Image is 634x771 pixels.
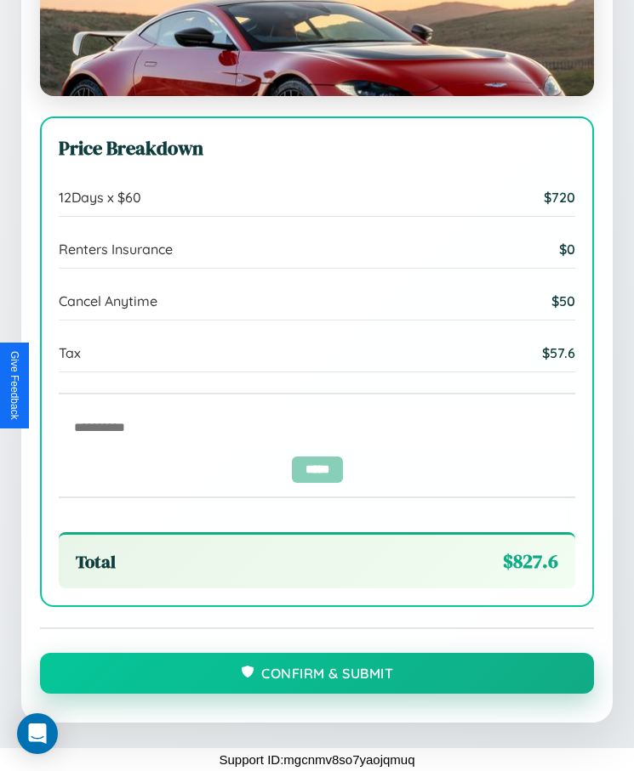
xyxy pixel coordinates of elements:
[59,241,173,258] span: Renters Insurance
[59,189,141,206] span: 12 Days x $ 60
[59,135,575,162] h3: Price Breakdown
[9,351,20,420] div: Give Feedback
[542,344,575,361] span: $ 57.6
[59,344,81,361] span: Tax
[40,653,594,694] button: Confirm & Submit
[76,549,116,574] span: Total
[551,292,575,309] span: $ 50
[559,241,575,258] span: $ 0
[59,292,157,309] span: Cancel Anytime
[219,748,414,771] p: Support ID: mgcnmv8so7yaojqmuq
[503,548,558,575] span: $ 827.6
[17,713,58,754] div: Open Intercom Messenger
[544,189,575,206] span: $ 720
